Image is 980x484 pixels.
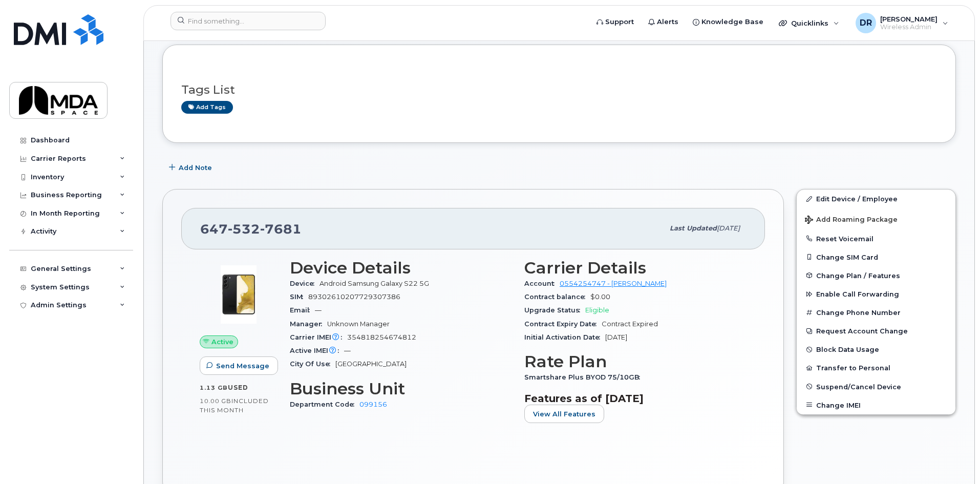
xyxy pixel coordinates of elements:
h3: Carrier Details [524,259,747,277]
div: Danielle Robertson [848,13,955,33]
span: — [344,347,351,354]
span: Wireless Admin [880,23,938,31]
button: Reset Voicemail [797,229,955,248]
span: Smartshare Plus BYOD 75/10GB [524,373,645,381]
span: used [228,384,248,391]
span: Unknown Manager [327,320,390,328]
span: Android Samsung Galaxy S22 5G [319,280,429,287]
button: Change Plan / Features [797,266,955,285]
h3: Rate Plan [524,352,747,371]
button: Transfer to Personal [797,359,955,377]
span: Contract balance [524,293,590,301]
button: Change IMEI [797,396,955,414]
span: Account [524,280,560,287]
a: Add tags [181,101,233,114]
input: Find something... [171,12,326,30]
span: Department Code [290,401,359,408]
span: [GEOGRAPHIC_DATA] [335,360,407,368]
h3: Tags List [181,83,937,96]
span: Quicklinks [791,19,828,27]
a: 099156 [359,401,387,408]
span: 354818254674812 [347,333,416,341]
span: Support [605,17,634,27]
a: 0554254747 - [PERSON_NAME] [560,280,667,287]
a: Edit Device / Employee [797,190,955,208]
button: Add Note [162,158,221,177]
h3: Business Unit [290,380,512,398]
span: [PERSON_NAME] [880,15,938,23]
button: Change Phone Number [797,303,955,322]
span: 532 [228,221,260,237]
span: 647 [200,221,302,237]
span: 10.00 GB [200,397,231,405]
a: Support [589,12,641,32]
button: Change SIM Card [797,248,955,266]
span: View All Features [533,409,595,419]
span: DR [860,17,872,29]
span: SIM [290,293,308,301]
span: Upgrade Status [524,306,585,314]
span: — [315,306,322,314]
span: Enable Call Forwarding [816,290,899,298]
span: Contract Expiry Date [524,320,602,328]
a: Alerts [641,12,686,32]
a: Knowledge Base [686,12,771,32]
span: 7681 [260,221,302,237]
button: View All Features [524,405,604,423]
h3: Device Details [290,259,512,277]
span: [DATE] [605,333,627,341]
span: Add Note [179,163,212,173]
span: included this month [200,397,269,414]
button: Request Account Change [797,322,955,340]
span: Alerts [657,17,678,27]
div: Quicklinks [772,13,846,33]
button: Block Data Usage [797,340,955,359]
span: Active IMEI [290,347,344,354]
span: [DATE] [717,224,740,232]
span: Last updated [670,224,717,232]
span: Add Roaming Package [805,216,898,225]
span: Carrier IMEI [290,333,347,341]
img: image20231002-3703462-1qw5fnl.jpeg [208,264,269,325]
h3: Features as of [DATE] [524,392,747,405]
span: Eligible [585,306,609,314]
span: City Of Use [290,360,335,368]
button: Add Roaming Package [797,208,955,229]
span: Active [211,337,233,347]
span: 1.13 GB [200,384,228,391]
span: Send Message [216,361,269,371]
button: Enable Call Forwarding [797,285,955,303]
span: Knowledge Base [701,17,763,27]
span: Initial Activation Date [524,333,605,341]
span: Email [290,306,315,314]
span: $0.00 [590,293,610,301]
button: Send Message [200,356,278,375]
iframe: Messenger Launcher [935,439,972,476]
span: Change Plan / Features [816,271,900,279]
span: 89302610207729307386 [308,293,400,301]
button: Suspend/Cancel Device [797,377,955,396]
span: Manager [290,320,327,328]
span: Suspend/Cancel Device [816,383,901,390]
span: Contract Expired [602,320,658,328]
span: Device [290,280,319,287]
